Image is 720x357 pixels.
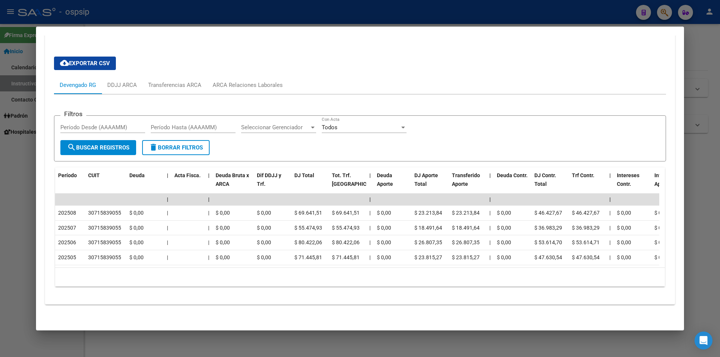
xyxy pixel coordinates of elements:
span: $ 0,00 [654,254,669,260]
span: $ 0,00 [216,210,230,216]
span: Deuda Bruta x ARCA [216,172,249,187]
span: $ 0,00 [216,254,230,260]
span: | [208,239,209,245]
span: $ 46.427,67 [534,210,562,216]
span: $ 0,00 [377,210,391,216]
span: $ 0,00 [216,239,230,245]
div: DDJJ ARCA [107,81,137,89]
span: 202505 [58,254,76,260]
span: Trf Contr. [572,172,594,178]
span: $ 0,00 [377,239,391,245]
span: Dif DDJJ y Trf. [257,172,281,187]
span: | [167,210,168,216]
datatable-header-cell: | [606,167,614,200]
span: | [609,196,611,202]
span: DJ Aporte Total [414,172,438,187]
span: $ 23.815,27 [452,254,480,260]
span: | [489,172,491,178]
span: | [208,225,209,231]
span: $ 0,00 [497,254,511,260]
span: $ 0,00 [129,225,144,231]
span: Deuda Aporte [377,172,393,187]
span: $ 0,00 [497,210,511,216]
span: $ 36.983,29 [572,225,600,231]
datatable-header-cell: Transferido Aporte [449,167,486,200]
span: $ 0,00 [497,239,511,245]
span: | [609,225,610,231]
span: | [167,172,168,178]
datatable-header-cell: | [486,167,494,200]
span: Borrar Filtros [149,144,203,151]
div: Transferencias ARCA [148,81,201,89]
span: $ 0,00 [129,254,144,260]
span: Deuda Contr. [497,172,528,178]
span: $ 80.422,06 [294,239,322,245]
span: | [489,196,491,202]
span: | [369,225,370,231]
mat-icon: cloud_download [60,58,69,67]
datatable-header-cell: | [164,167,171,200]
span: | [489,239,490,245]
div: Devengado RG [60,81,96,89]
mat-icon: delete [149,143,158,152]
div: 30715839055 [88,209,121,217]
span: 202508 [58,210,76,216]
span: DJ Total [294,172,314,178]
span: $ 0,00 [617,225,631,231]
datatable-header-cell: CUIT [85,167,126,200]
datatable-header-cell: | [366,167,374,200]
div: Aportes y Contribuciones del Afiliado: 20293443603 [45,39,675,305]
span: $ 47.630,54 [572,254,600,260]
span: $ 0,00 [654,225,669,231]
span: $ 0,00 [257,210,271,216]
span: Intereses Contr. [617,172,639,187]
span: $ 0,00 [216,225,230,231]
span: $ 46.427,67 [572,210,600,216]
button: Borrar Filtros [142,140,210,155]
span: $ 0,00 [129,210,144,216]
div: 30715839055 [88,253,121,262]
span: Exportar CSV [60,60,110,67]
span: | [167,254,168,260]
span: $ 18.491,64 [414,225,442,231]
span: $ 23.213,84 [452,210,480,216]
span: $ 55.474,93 [294,225,322,231]
span: $ 0,00 [617,254,631,260]
span: $ 23.213,84 [414,210,442,216]
span: | [167,196,168,202]
span: Acta Fisca. [174,172,201,178]
div: ARCA Relaciones Laborales [213,81,283,89]
span: 202506 [58,239,76,245]
span: $ 0,00 [257,239,271,245]
span: $ 0,00 [654,239,669,245]
span: Deuda [129,172,145,178]
button: Exportar CSV [54,57,116,70]
span: | [369,254,370,260]
span: | [609,254,610,260]
span: Todos [322,124,337,131]
span: $ 53.614,71 [572,239,600,245]
span: $ 0,00 [377,254,391,260]
span: | [208,210,209,216]
datatable-header-cell: Trf Contr. [569,167,606,200]
span: 202507 [58,225,76,231]
datatable-header-cell: Período [55,167,85,200]
span: | [369,196,371,202]
span: Intereses Aporte [654,172,677,187]
span: | [167,239,168,245]
span: $ 71.445,81 [294,254,322,260]
span: $ 0,00 [257,225,271,231]
span: Seleccionar Gerenciador [241,124,309,131]
span: $ 23.815,27 [414,254,442,260]
datatable-header-cell: Dif DDJJ y Trf. [254,167,291,200]
div: 30715839055 [88,238,121,247]
datatable-header-cell: Deuda Contr. [494,167,531,200]
button: Buscar Registros [60,140,136,155]
span: $ 0,00 [497,225,511,231]
span: $ 55.474,93 [332,225,360,231]
span: | [167,225,168,231]
span: | [369,172,371,178]
span: $ 69.641,51 [332,210,360,216]
span: Período [58,172,77,178]
span: Tot. Trf. [GEOGRAPHIC_DATA] [332,172,383,187]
